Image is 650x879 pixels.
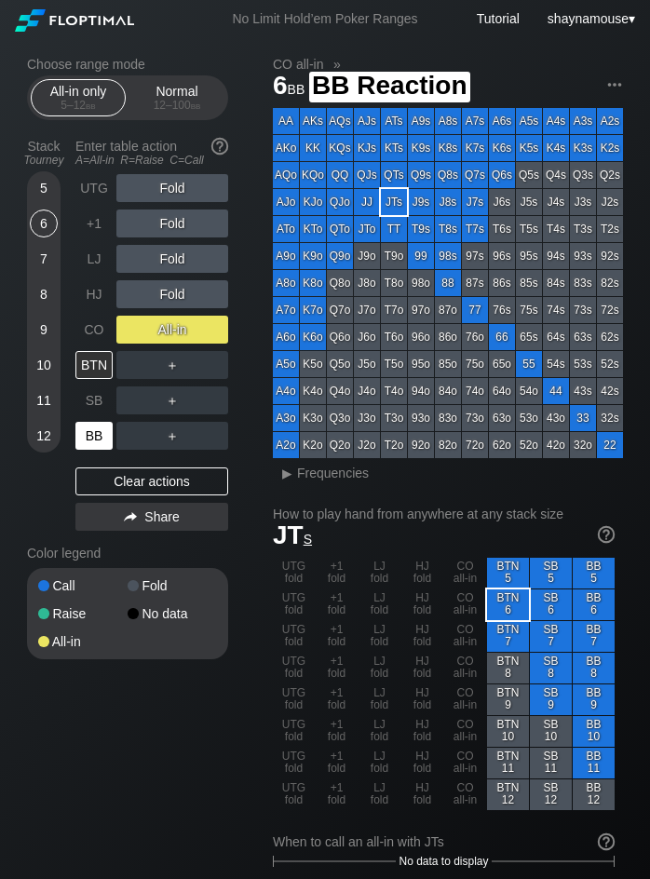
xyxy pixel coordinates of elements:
div: BB 5 [573,558,615,588]
div: K4o [300,378,326,404]
div: 32o [570,432,596,458]
div: K4s [543,135,569,161]
div: Fold [116,280,228,308]
div: 82s [597,270,623,296]
div: K8o [300,270,326,296]
div: BTN 7 [487,621,529,652]
div: HJ fold [401,558,443,588]
span: No data to display [399,855,488,868]
div: T9o [381,243,407,269]
div: Q6s [489,162,515,188]
div: SB 6 [530,589,572,620]
div: Stack [20,131,68,174]
div: J6s [489,189,515,215]
div: T4s [543,216,569,242]
div: BB [75,422,113,450]
div: Enter table action [75,131,228,174]
div: A=All-in R=Raise C=Call [75,154,228,167]
div: 73o [462,405,488,431]
div: LJ fold [359,653,400,683]
div: When to call an all-in with JTs [273,834,615,849]
div: 44 [543,378,569,404]
div: 96s [489,243,515,269]
div: UTG fold [273,716,315,747]
div: 43s [570,378,596,404]
div: J3o [354,405,380,431]
div: Q8o [327,270,353,296]
div: Q6o [327,324,353,350]
div: UTG fold [273,621,315,652]
div: HJ fold [401,716,443,747]
div: A5o [273,351,299,377]
div: HJ fold [401,589,443,620]
div: LJ fold [359,558,400,588]
div: 42s [597,378,623,404]
div: 83s [570,270,596,296]
div: 88 [435,270,461,296]
div: All-in only [35,80,121,115]
div: Q2o [327,432,353,458]
div: QQ [327,162,353,188]
div: Q4s [543,162,569,188]
div: 64o [489,378,515,404]
div: Normal [134,80,220,115]
div: 12 [30,422,58,450]
div: Q9s [408,162,434,188]
div: +1 [75,210,113,237]
div: K9s [408,135,434,161]
div: J5o [354,351,380,377]
a: Tutorial [477,11,520,26]
div: BTN 11 [487,748,529,778]
div: ▸ [275,462,299,484]
div: A2s [597,108,623,134]
div: +1 fold [316,558,358,588]
div: CO all-in [444,589,486,620]
div: 97o [408,297,434,323]
div: UTG fold [273,558,315,588]
div: Fold [116,210,228,237]
div: BB 10 [573,716,615,747]
div: 83o [435,405,461,431]
div: 63o [489,405,515,431]
div: BTN [75,351,113,379]
div: Q8s [435,162,461,188]
div: A2o [273,432,299,458]
div: 5 – 12 [39,99,117,112]
div: Q7o [327,297,353,323]
div: QJo [327,189,353,215]
div: K3o [300,405,326,431]
div: J8s [435,189,461,215]
div: 22 [597,432,623,458]
div: TT [381,216,407,242]
div: 93o [408,405,434,431]
div: BB 9 [573,684,615,715]
div: 86o [435,324,461,350]
div: KJs [354,135,380,161]
div: K9o [300,243,326,269]
div: HJ [75,280,113,308]
div: AKs [300,108,326,134]
div: 54o [516,378,542,404]
img: help.32db89a4.svg [596,524,616,545]
div: K2o [300,432,326,458]
div: 65s [516,324,542,350]
div: T3o [381,405,407,431]
div: 86s [489,270,515,296]
div: SB 7 [530,621,572,652]
div: BTN 12 [487,779,529,810]
div: A8o [273,270,299,296]
div: T7s [462,216,488,242]
div: HJ fold [401,653,443,683]
div: HJ fold [401,621,443,652]
div: 65o [489,351,515,377]
div: ATs [381,108,407,134]
div: T7o [381,297,407,323]
div: Clear actions [75,467,228,495]
h2: How to play hand from anywhere at any stack size [273,507,615,521]
div: 53o [516,405,542,431]
div: 76s [489,297,515,323]
span: » [323,57,350,72]
div: LJ [75,245,113,273]
div: AQo [273,162,299,188]
div: 62o [489,432,515,458]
